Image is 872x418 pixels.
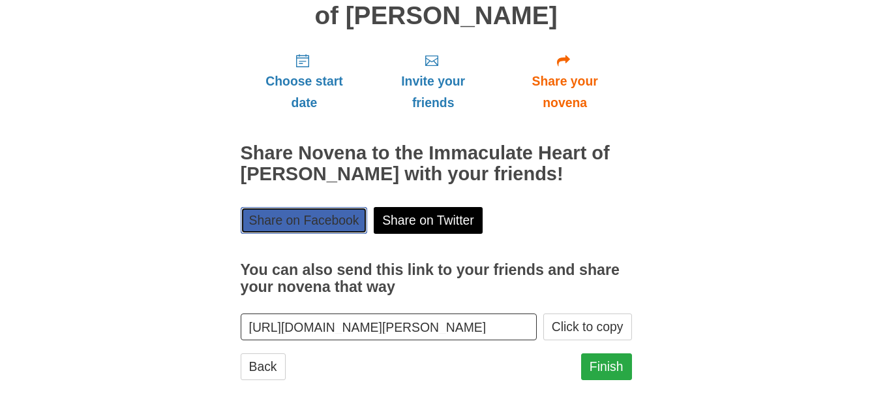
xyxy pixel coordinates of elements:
[581,353,632,380] a: Finish
[381,71,485,114] span: Invite your friends
[511,71,619,114] span: Share your novena
[241,42,368,120] a: Choose start date
[241,143,632,185] h2: Share Novena to the Immaculate Heart of [PERSON_NAME] with your friends!
[368,42,498,120] a: Invite your friends
[241,262,632,295] h3: You can also send this link to your friends and share your novena that way
[241,207,368,234] a: Share on Facebook
[543,313,632,340] button: Click to copy
[241,353,286,380] a: Back
[254,71,355,114] span: Choose start date
[374,207,483,234] a: Share on Twitter
[498,42,632,120] a: Share your novena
